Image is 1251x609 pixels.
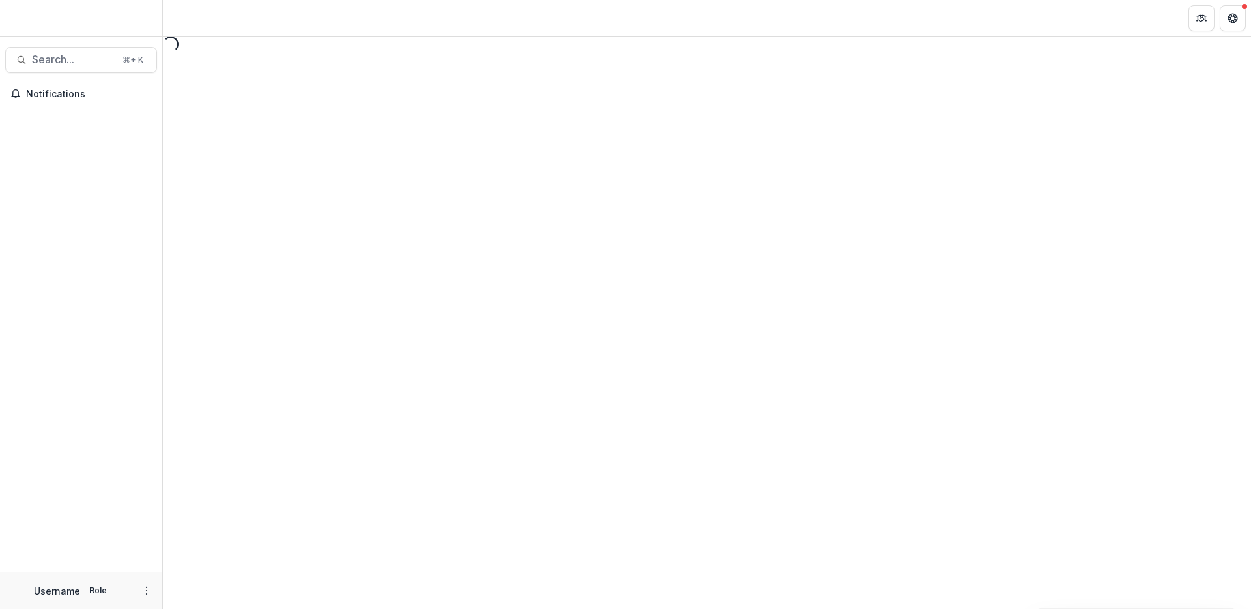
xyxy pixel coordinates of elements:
span: Search... [32,53,115,66]
button: More [139,583,154,599]
div: ⌘ + K [120,53,146,67]
button: Get Help [1220,5,1246,31]
button: Search... [5,47,157,73]
span: Notifications [26,89,152,100]
p: Username [34,584,80,598]
p: Role [85,585,111,597]
button: Notifications [5,83,157,104]
button: Partners [1188,5,1215,31]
